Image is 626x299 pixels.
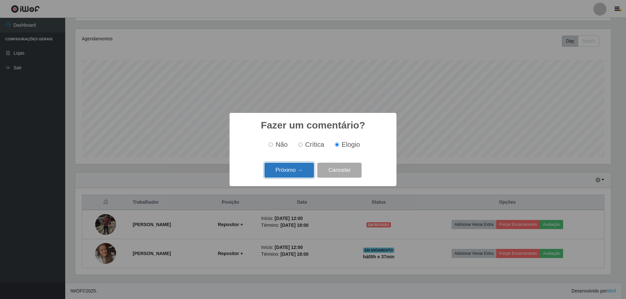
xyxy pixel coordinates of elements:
[261,119,365,131] h2: Fazer um comentário?
[305,141,324,148] span: Crítica
[269,143,273,147] input: Não
[298,143,303,147] input: Crítica
[276,141,288,148] span: Não
[342,141,360,148] span: Elogio
[335,143,339,147] input: Elogio
[317,163,362,178] button: Cancelar
[264,163,314,178] button: Próximo →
